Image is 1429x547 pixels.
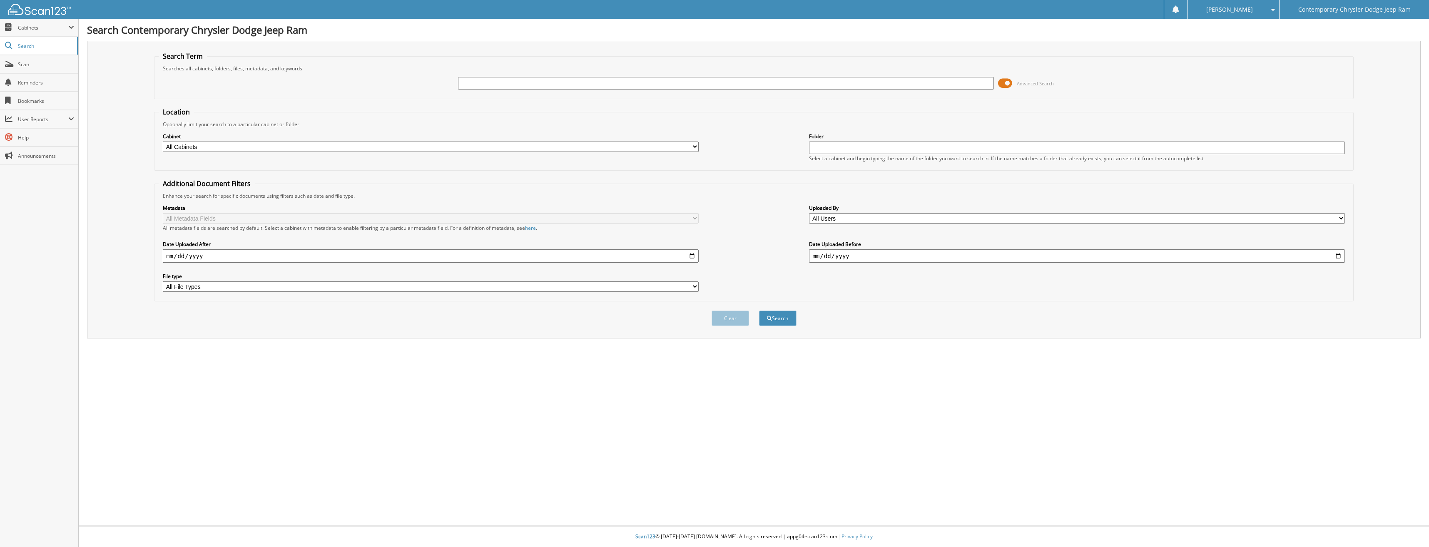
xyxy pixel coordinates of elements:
[18,42,73,50] span: Search
[809,204,1344,211] label: Uploaded By
[1017,80,1054,87] span: Advanced Search
[18,97,74,104] span: Bookmarks
[712,311,749,326] button: Clear
[841,533,873,540] a: Privacy Policy
[159,52,207,61] legend: Search Term
[163,204,698,211] label: Metadata
[163,224,698,231] div: All metadata fields are searched by default. Select a cabinet with metadata to enable filtering b...
[159,192,1349,199] div: Enhance your search for specific documents using filters such as date and file type.
[1206,7,1253,12] span: [PERSON_NAME]
[159,65,1349,72] div: Searches all cabinets, folders, files, metadata, and keywords
[87,23,1421,37] h1: Search Contemporary Chrysler Dodge Jeep Ram
[18,61,74,68] span: Scan
[8,4,71,15] img: scan123-logo-white.svg
[163,133,698,140] label: Cabinet
[809,133,1344,140] label: Folder
[759,311,797,326] button: Search
[79,527,1429,547] div: © [DATE]-[DATE] [DOMAIN_NAME]. All rights reserved | appg04-scan123-com |
[163,273,698,280] label: File type
[163,249,698,263] input: start
[809,241,1344,248] label: Date Uploaded Before
[1298,7,1411,12] span: Contemporary Chrysler Dodge Jeep Ram
[809,249,1344,263] input: end
[159,107,194,117] legend: Location
[1387,507,1429,547] iframe: Chat Widget
[159,179,255,188] legend: Additional Document Filters
[18,152,74,159] span: Announcements
[159,121,1349,128] div: Optionally limit your search to a particular cabinet or folder
[18,79,74,86] span: Reminders
[809,155,1344,162] div: Select a cabinet and begin typing the name of the folder you want to search in. If the name match...
[635,533,655,540] span: Scan123
[525,224,536,231] a: here
[163,241,698,248] label: Date Uploaded After
[18,116,68,123] span: User Reports
[18,24,68,31] span: Cabinets
[18,134,74,141] span: Help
